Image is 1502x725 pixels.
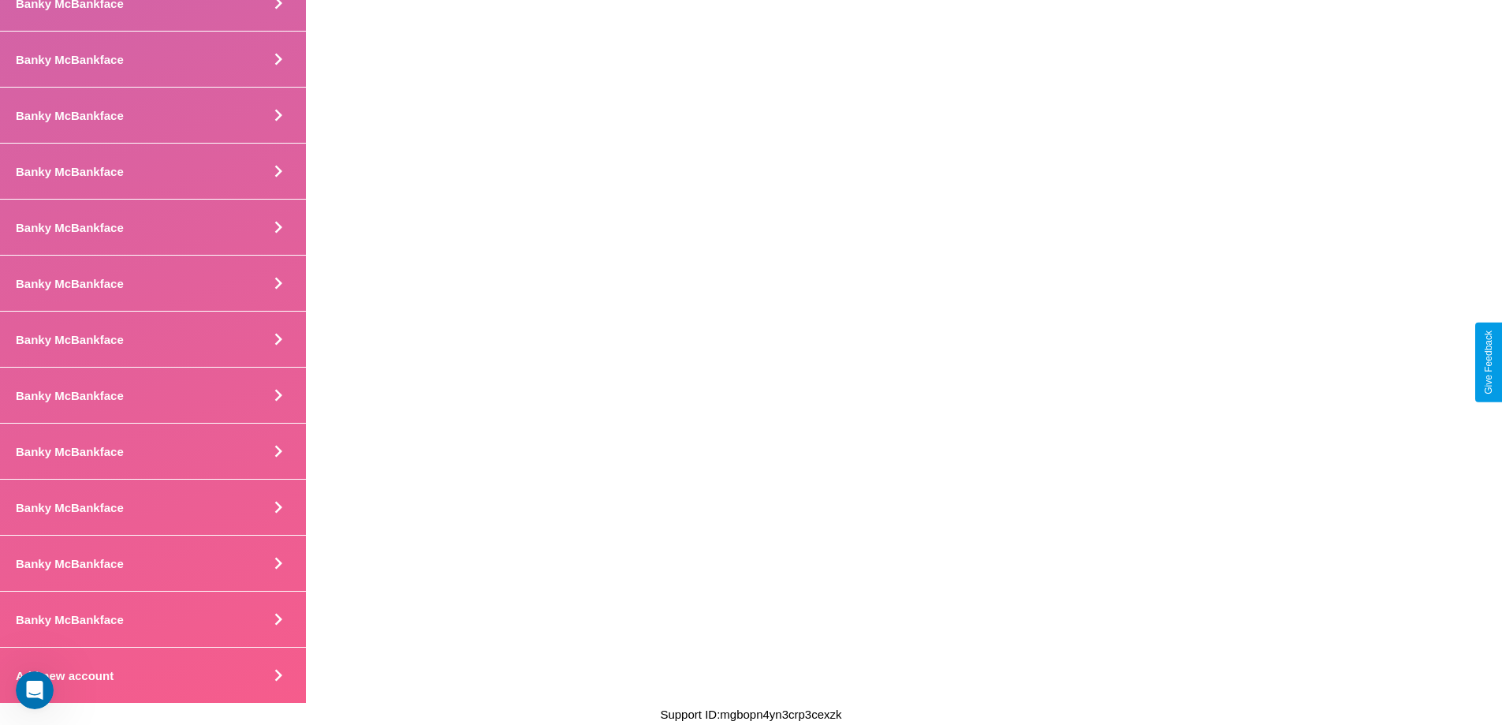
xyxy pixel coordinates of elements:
div: Give Feedback [1483,331,1494,394]
h4: Banky McBankface [16,109,124,122]
h4: Banky McBankface [16,165,124,178]
h4: Banky McBankface [16,557,124,570]
h4: Banky McBankface [16,613,124,626]
h4: Banky McBankface [16,333,124,346]
h4: Banky McBankface [16,445,124,458]
h4: Banky McBankface [16,53,124,66]
h4: Banky McBankface [16,389,124,402]
p: Support ID: mgbopn4yn3crp3cexzk [660,704,841,725]
h4: Banky McBankface [16,277,124,290]
h4: Banky McBankface [16,501,124,514]
iframe: Intercom live chat [16,671,54,709]
h4: Add new account [16,669,114,682]
h4: Banky McBankface [16,221,124,234]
